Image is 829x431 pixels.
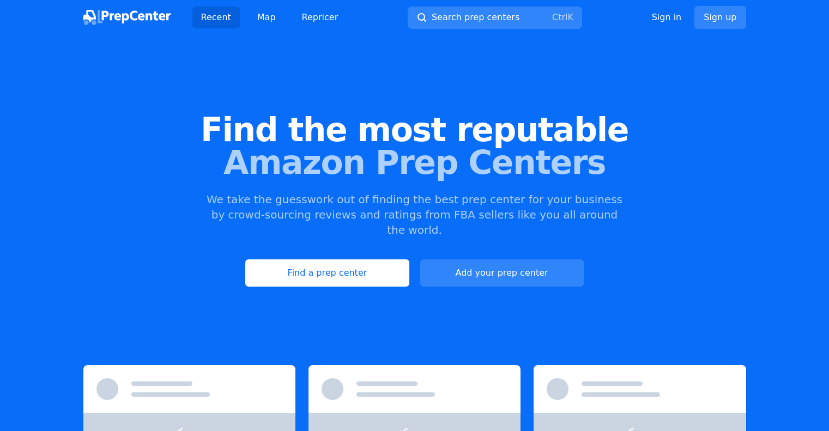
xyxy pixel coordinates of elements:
a: Map [249,7,285,28]
button: Search prep centersCtrlK [408,7,582,29]
a: Sign in [652,11,682,24]
kbd: K [567,12,573,22]
a: Add your prep center [420,259,584,287]
span: Find the most reputable [17,113,812,146]
p: We take the guesswork out of finding the best prep center for your business by crowd-sourcing rev... [205,192,624,238]
a: Find a prep center [245,259,409,287]
a: Repricer [293,7,347,28]
span: Search prep centers [432,11,519,24]
img: PrepCenter [83,10,171,25]
a: Sign up [694,6,746,29]
kbd: Ctrl [552,12,567,22]
span: Amazon Prep Centers [17,146,812,179]
a: Recent [192,7,240,28]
